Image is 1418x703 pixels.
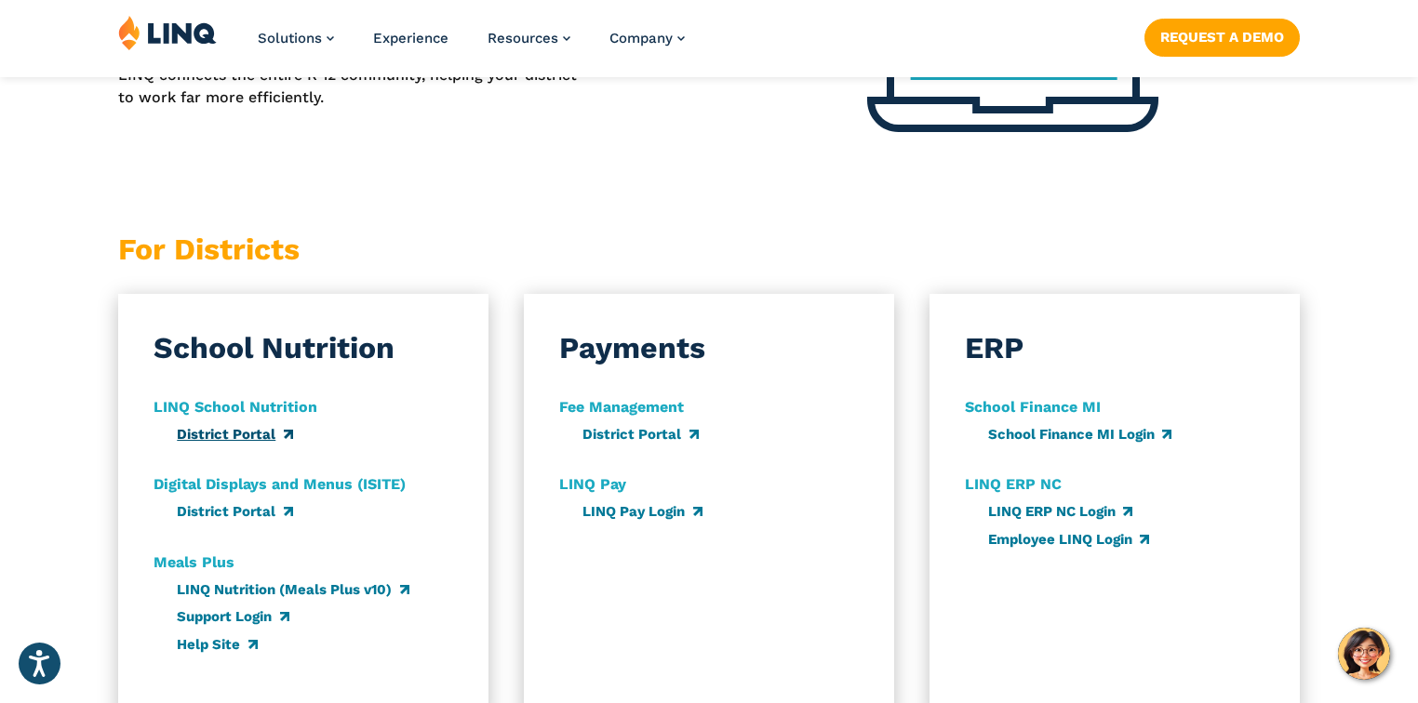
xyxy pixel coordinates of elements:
a: Help Site [177,636,257,653]
strong: Meals Plus [154,553,234,571]
a: LINQ Pay Login [582,503,702,520]
strong: Digital Displays and Menus (ISITE) [154,475,406,493]
span: Solutions [258,30,322,46]
strong: Fee Management [559,398,684,416]
h3: Payments [559,327,705,369]
h3: For Districts [118,229,488,271]
strong: LINQ School Nutrition [154,398,317,416]
a: District Portal [177,503,292,520]
button: Hello, have a question? Let’s chat. [1338,628,1390,680]
strong: School Finance MI [965,398,1101,416]
a: School Finance MI Login [988,426,1171,443]
nav: Button Navigation [1144,15,1300,56]
a: Company [609,30,685,46]
a: Experience [373,30,448,46]
a: Resources [488,30,570,46]
a: LINQ Nutrition (Meals Plus v10) [177,581,408,598]
strong: LINQ Pay [559,475,626,493]
a: Request a Demo [1144,19,1300,56]
h3: School Nutrition [154,327,395,369]
a: District Portal [582,426,698,443]
a: LINQ ERP NC Login [988,503,1132,520]
h3: ERP [965,327,1023,369]
span: Company [609,30,673,46]
nav: Primary Navigation [258,15,685,76]
a: District Portal [177,426,292,443]
img: LINQ | K‑12 Software [118,15,217,50]
a: Support Login [177,608,288,625]
p: LINQ connects the entire K‑12 community, helping your district to work far more efficiently. [118,64,590,110]
strong: LINQ ERP NC [965,475,1062,493]
a: Solutions [258,30,334,46]
a: Employee LINQ Login [988,531,1149,548]
span: Resources [488,30,558,46]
